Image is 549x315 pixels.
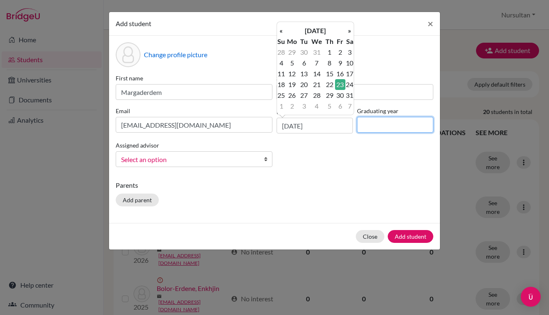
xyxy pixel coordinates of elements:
[285,47,299,58] td: 29
[116,180,433,190] p: Parents
[277,25,285,36] th: «
[285,79,299,90] td: 19
[116,194,159,206] button: Add parent
[277,79,285,90] td: 18
[309,79,324,90] td: 21
[309,58,324,68] td: 7
[421,12,440,35] button: Close
[285,25,345,36] th: [DATE]
[121,154,256,165] span: Select an option
[335,90,345,101] td: 30
[309,68,324,79] td: 14
[345,90,354,101] td: 31
[299,68,309,79] td: 13
[299,36,309,47] th: Tu
[345,79,354,90] td: 24
[277,101,285,111] td: 1
[324,90,335,101] td: 29
[285,101,299,111] td: 2
[277,118,353,133] input: dd/mm/yyyy
[285,58,299,68] td: 5
[335,36,345,47] th: Fr
[324,36,335,47] th: Th
[309,101,324,111] td: 4
[324,101,335,111] td: 5
[335,47,345,58] td: 2
[345,47,354,58] td: 3
[299,47,309,58] td: 30
[285,36,299,47] th: Mo
[345,25,354,36] th: »
[277,68,285,79] td: 11
[345,58,354,68] td: 10
[285,90,299,101] td: 26
[324,58,335,68] td: 8
[521,287,541,307] div: Open Intercom Messenger
[277,47,285,58] td: 28
[299,101,309,111] td: 3
[335,58,345,68] td: 9
[357,107,433,115] label: Graduating year
[277,74,433,82] label: Surname
[345,68,354,79] td: 17
[285,68,299,79] td: 12
[428,17,433,29] span: ×
[116,19,151,27] span: Add student
[324,68,335,79] td: 15
[335,101,345,111] td: 6
[299,90,309,101] td: 27
[324,47,335,58] td: 1
[335,68,345,79] td: 16
[277,90,285,101] td: 25
[324,79,335,90] td: 22
[277,58,285,68] td: 4
[116,74,272,82] label: First name
[345,36,354,47] th: Sa
[116,42,141,67] div: Profile picture
[277,36,285,47] th: Su
[116,141,159,150] label: Assigned advisor
[116,107,272,115] label: Email
[309,47,324,58] td: 31
[299,79,309,90] td: 20
[335,79,345,90] td: 23
[345,101,354,111] td: 7
[299,58,309,68] td: 6
[356,230,384,243] button: Close
[309,90,324,101] td: 28
[309,36,324,47] th: We
[388,230,433,243] button: Add student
